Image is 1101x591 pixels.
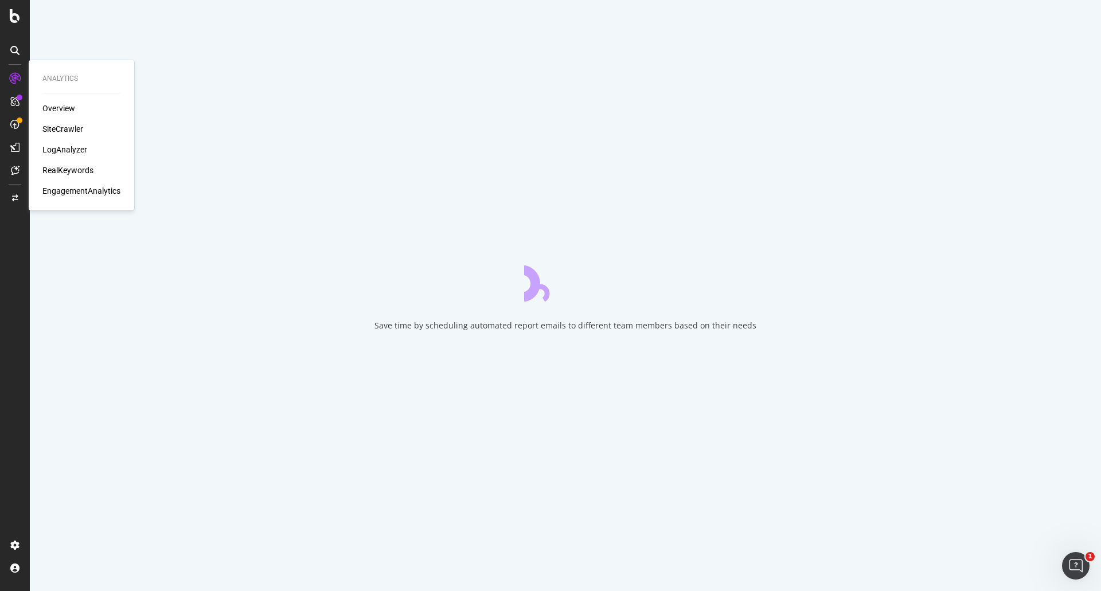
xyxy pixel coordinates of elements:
a: EngagementAnalytics [42,185,120,197]
div: Analytics [42,74,120,84]
div: Save time by scheduling automated report emails to different team members based on their needs [374,320,756,331]
a: LogAnalyzer [42,144,87,155]
a: RealKeywords [42,165,93,176]
a: SiteCrawler [42,123,83,135]
div: animation [524,260,607,302]
iframe: Intercom live chat [1062,552,1090,580]
span: 1 [1086,552,1095,561]
a: Overview [42,103,75,114]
